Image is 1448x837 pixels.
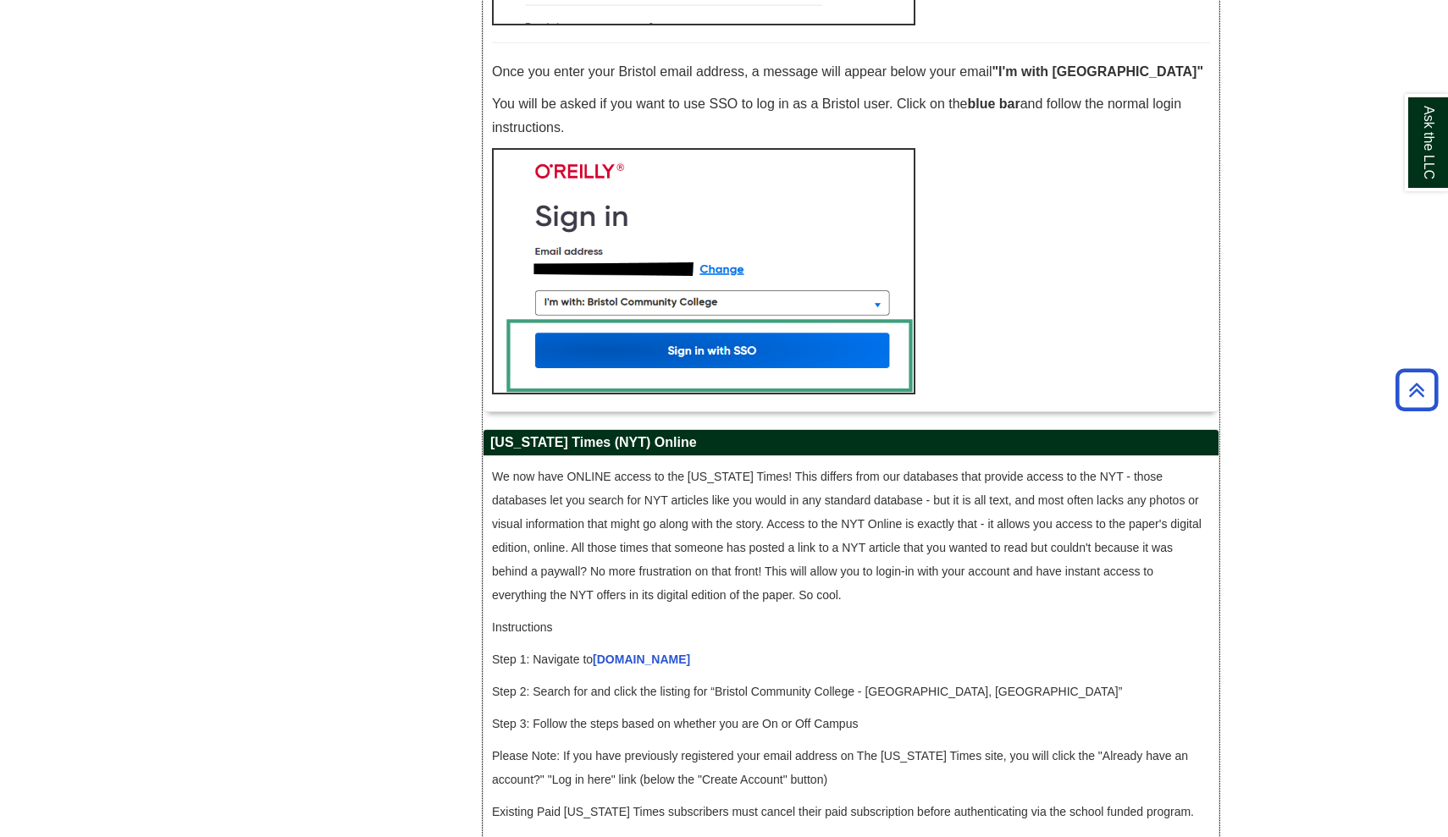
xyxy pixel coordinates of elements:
[492,749,1188,786] span: Please Note: If you have previously registered your email address on The [US_STATE] Times site, y...
[967,96,1020,111] strong: blue bar
[492,60,1210,84] p: Once you enter your Bristol email address, a message will appear below your email
[492,148,915,394] img: oreilly SSO
[992,64,1204,79] strong: "I'm with [GEOGRAPHIC_DATA]"
[492,620,553,634] span: Instructions
[492,92,1210,140] p: You will be asked if you want to use SSO to log in as a Bristol user. Click on the and follow the...
[484,430,1219,456] h2: [US_STATE] Times (NYT) Online
[492,685,1122,698] span: Step 2: Search for and click the listing for “Bristol Community College - [GEOGRAPHIC_DATA], [GEO...
[593,653,690,666] a: [DOMAIN_NAME]
[492,470,1202,602] span: We now have ONLINE access to the [US_STATE] Times! This differs from our databases that provide a...
[492,653,694,666] span: Step 1: Navigate to
[1390,378,1444,401] a: Back to Top
[492,805,1194,818] span: Existing Paid [US_STATE] Times subscribers must cancel their paid subscription before authenticat...
[492,717,858,730] span: Step 3: Follow the steps based on whether you are On or Off Campus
